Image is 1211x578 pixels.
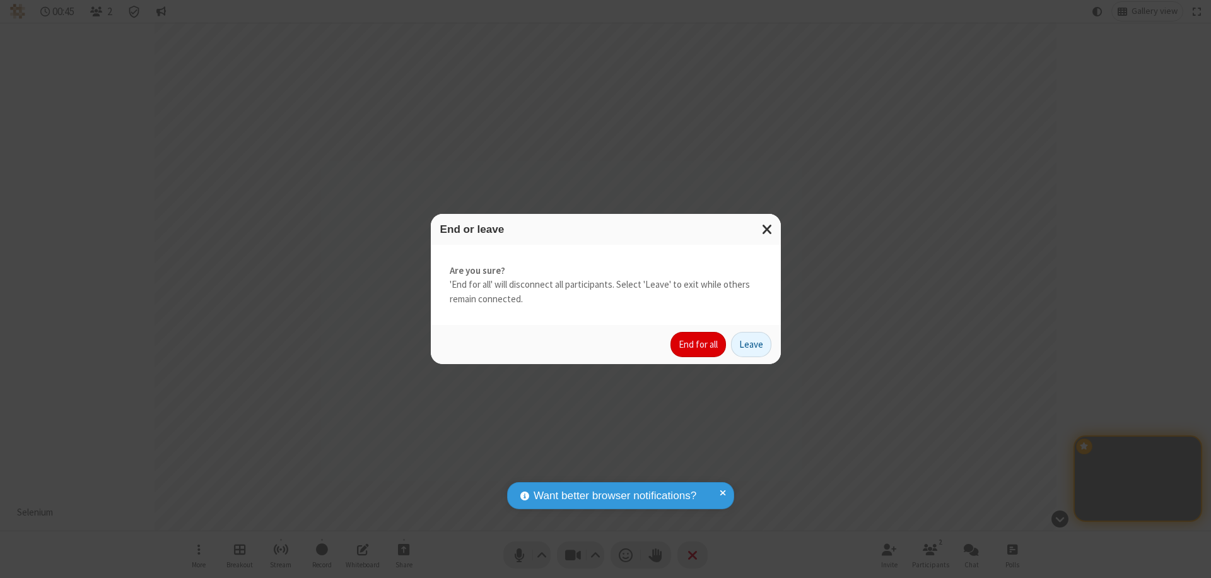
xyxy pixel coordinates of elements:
[754,214,781,245] button: Close modal
[450,264,762,278] strong: Are you sure?
[731,332,771,357] button: Leave
[534,488,696,504] span: Want better browser notifications?
[431,245,781,326] div: 'End for all' will disconnect all participants. Select 'Leave' to exit while others remain connec...
[440,223,771,235] h3: End or leave
[670,332,726,357] button: End for all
